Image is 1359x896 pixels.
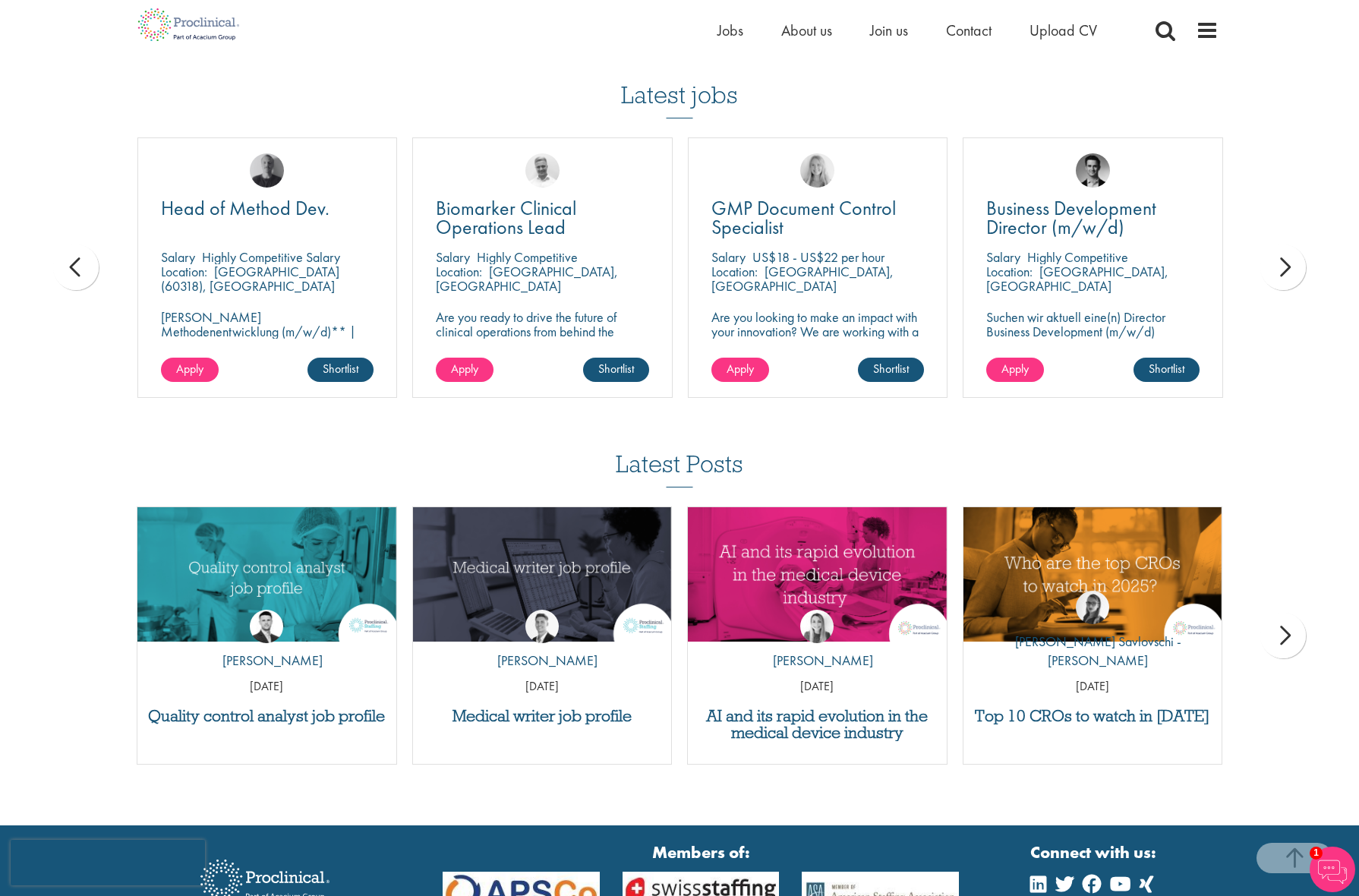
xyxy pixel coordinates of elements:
span: Business Development Director (m/w/d) [986,195,1156,240]
h3: Latest jobs [621,44,738,118]
div: next [1260,245,1306,290]
a: Shortlist [307,358,374,382]
span: Salary [711,248,746,266]
strong: Connect with us: [1030,841,1159,864]
img: Hannah Burke [800,610,834,643]
a: Business Development Director (m/w/d) [986,199,1200,237]
a: Link to a post [963,507,1222,642]
h3: Latest Posts [616,451,743,487]
span: Salary [436,248,470,266]
img: Medical writer job profile [413,507,672,642]
div: prev [53,245,99,290]
a: Head of Method Dev. [161,199,374,218]
span: Apply [1001,361,1029,377]
p: [GEOGRAPHIC_DATA], [GEOGRAPHIC_DATA] [986,263,1168,295]
a: Link to a post [413,507,672,642]
img: Theodora Savlovschi - Wicks [1076,591,1109,624]
a: Top 10 CROs to watch in [DATE] [971,708,1215,724]
span: Apply [451,361,478,377]
p: [DATE] [413,678,672,696]
p: [PERSON_NAME] [761,651,873,670]
p: [DATE] [137,678,396,696]
span: Location: [161,263,207,280]
iframe: reCAPTCHA [11,840,205,885]
p: Highly Competitive [477,248,578,266]
a: Upload CV [1029,21,1097,40]
img: Max Slevogt [1076,153,1110,188]
a: Shortlist [1134,358,1200,382]
a: Apply [161,358,219,382]
p: Suchen wir aktuell eine(n) Director Business Development (m/w/d) Standort: [GEOGRAPHIC_DATA] | Mo... [986,310,1200,368]
img: Joshua Godden [250,610,283,643]
img: Joshua Bye [525,153,560,188]
a: George Watson [PERSON_NAME] [486,610,598,678]
p: [PERSON_NAME] Methodenentwicklung (m/w/d)** | Dauerhaft | Biowissenschaften | [GEOGRAPHIC_DATA] (... [161,310,374,382]
div: next [1260,613,1306,658]
a: Link to a post [688,507,947,642]
p: Are you ready to drive the future of clinical operations from behind the scenes? Looking to be in... [436,310,649,382]
p: [GEOGRAPHIC_DATA], [GEOGRAPHIC_DATA] [711,263,894,295]
a: Apply [436,358,493,382]
p: [PERSON_NAME] Savlovschi - [PERSON_NAME] [963,632,1222,670]
p: [PERSON_NAME] [211,651,323,670]
span: Biomarker Clinical Operations Lead [436,195,576,240]
p: Highly Competitive Salary [202,248,340,266]
span: Head of Method Dev. [161,195,330,221]
a: Contact [946,21,992,40]
a: Apply [711,358,769,382]
a: Shortlist [858,358,924,382]
a: Shortlist [583,358,649,382]
img: AI and Its Impact on the Medical Device Industry | Proclinical [688,507,947,642]
a: Quality control analyst job profile [145,708,389,724]
p: [PERSON_NAME] [486,651,598,670]
img: Felix Zimmer [250,153,284,188]
a: Apply [986,358,1044,382]
span: Salary [161,248,195,266]
a: Medical writer job profile [421,708,664,724]
a: Join us [870,21,908,40]
img: George Watson [525,610,559,643]
p: Are you looking to make an impact with your innovation? We are working with a well-established ph... [711,310,925,382]
a: AI and its rapid evolution in the medical device industry [695,708,939,741]
img: Chatbot [1310,847,1355,892]
span: 1 [1310,847,1323,860]
span: Apply [176,361,203,377]
p: [GEOGRAPHIC_DATA], [GEOGRAPHIC_DATA] [436,263,618,295]
p: [GEOGRAPHIC_DATA] (60318), [GEOGRAPHIC_DATA] [161,263,339,295]
span: Apply [727,361,754,377]
p: US$18 - US$22 per hour [752,248,884,266]
img: Shannon Briggs [800,153,834,188]
span: Salary [986,248,1020,266]
strong: Members of: [443,841,959,864]
p: [DATE] [688,678,947,696]
p: [DATE] [963,678,1222,696]
a: Biomarker Clinical Operations Lead [436,199,649,237]
a: Jobs [717,21,743,40]
a: GMP Document Control Specialist [711,199,925,237]
img: Top 10 CROs 2025 | Proclinical [963,507,1222,642]
span: Location: [986,263,1033,280]
span: GMP Document Control Specialist [711,195,896,240]
span: Location: [711,263,758,280]
a: About us [781,21,832,40]
a: Theodora Savlovschi - Wicks [PERSON_NAME] Savlovschi - [PERSON_NAME] [963,591,1222,678]
p: Highly Competitive [1027,248,1128,266]
a: Link to a post [137,507,396,642]
span: Location: [436,263,482,280]
a: Hannah Burke [PERSON_NAME] [761,610,873,678]
img: quality control analyst job profile [137,507,396,642]
a: Joshua Godden [PERSON_NAME] [211,610,323,678]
